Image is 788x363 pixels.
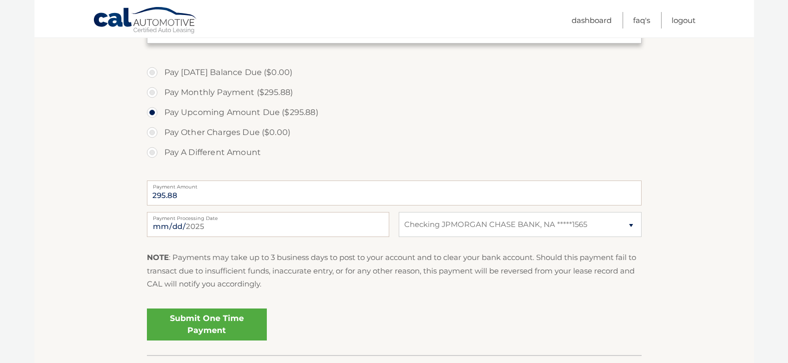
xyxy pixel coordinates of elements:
a: Submit One Time Payment [147,308,267,340]
a: Dashboard [572,12,612,28]
a: Logout [672,12,696,28]
label: Pay Other Charges Due ($0.00) [147,122,642,142]
a: Cal Automotive [93,6,198,35]
input: Payment Date [147,212,389,237]
input: Payment Amount [147,180,642,205]
label: Pay [DATE] Balance Due ($0.00) [147,62,642,82]
label: Pay Monthly Payment ($295.88) [147,82,642,102]
p: : Payments may take up to 3 business days to post to your account and to clear your bank account.... [147,251,642,290]
label: Pay Upcoming Amount Due ($295.88) [147,102,642,122]
label: Payment Amount [147,180,642,188]
strong: NOTE [147,252,169,262]
label: Payment Processing Date [147,212,389,220]
label: Pay A Different Amount [147,142,642,162]
a: FAQ's [633,12,650,28]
